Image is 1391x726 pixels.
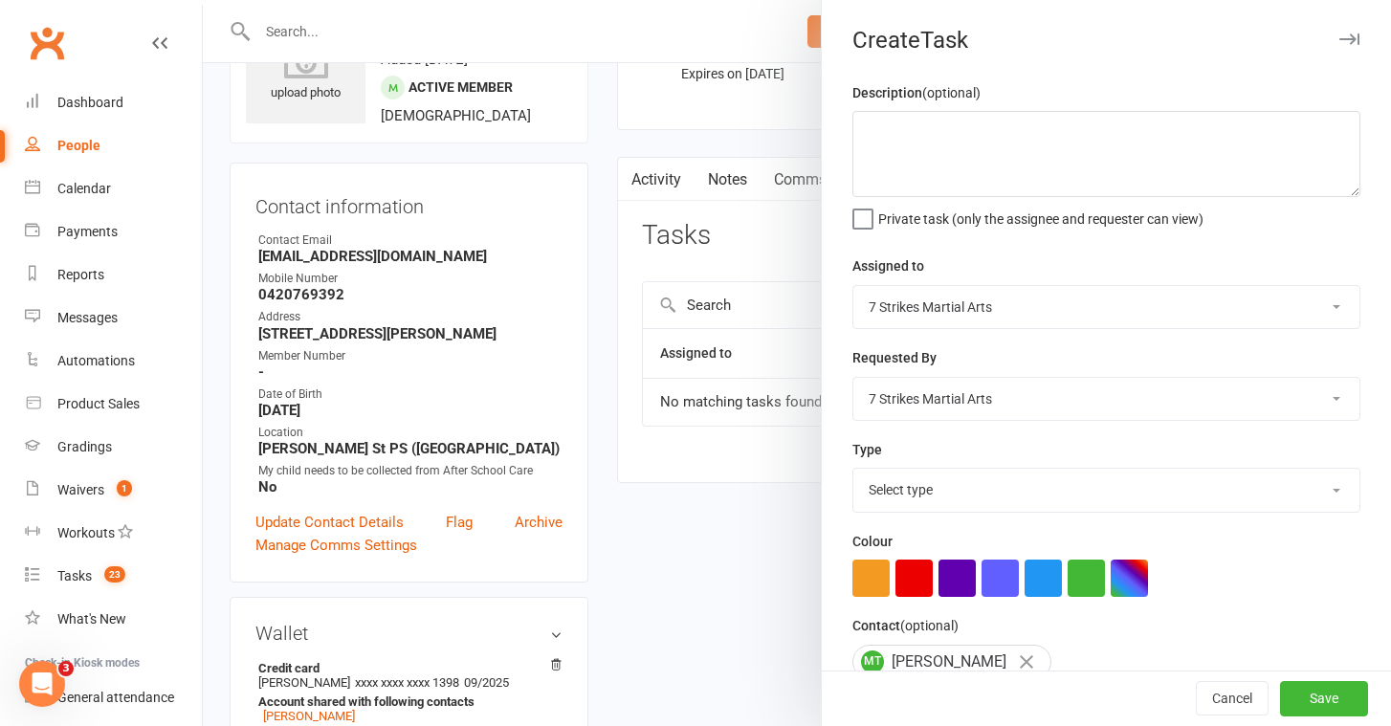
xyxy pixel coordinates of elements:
span: MT [861,650,884,673]
button: Cancel [1196,682,1269,716]
div: Automations [57,353,135,368]
div: People [57,138,100,153]
small: (optional) [900,618,959,633]
span: 1 [117,480,132,496]
a: Gradings [25,426,202,469]
div: Dashboard [57,95,123,110]
a: Product Sales [25,383,202,426]
a: Calendar [25,167,202,210]
label: Contact [852,615,959,636]
a: What's New [25,598,202,641]
a: Reports [25,253,202,297]
a: Clubworx [23,19,71,67]
div: Messages [57,310,118,325]
label: Type [852,439,882,460]
div: Gradings [57,439,112,454]
div: Calendar [57,181,111,196]
div: Workouts [57,525,115,540]
div: What's New [57,611,126,627]
a: Dashboard [25,81,202,124]
div: [PERSON_NAME] [852,645,1051,679]
label: Colour [852,531,893,552]
small: (optional) [922,85,981,100]
a: Payments [25,210,202,253]
div: Waivers [57,482,104,497]
label: Description [852,82,981,103]
a: Workouts [25,512,202,555]
a: People [25,124,202,167]
div: Tasks [57,568,92,583]
label: Assigned to [852,255,924,276]
div: Product Sales [57,396,140,411]
iframe: Intercom live chat [19,661,65,707]
a: Automations [25,340,202,383]
span: Private task (only the assignee and requester can view) [878,205,1203,227]
div: Reports [57,267,104,282]
a: Tasks 23 [25,555,202,598]
a: General attendance kiosk mode [25,676,202,719]
span: 3 [58,661,74,676]
div: Create Task [822,27,1391,54]
span: 23 [104,566,125,583]
div: General attendance [57,690,174,705]
div: Payments [57,224,118,239]
button: Save [1280,682,1368,716]
label: Requested By [852,347,937,368]
a: Messages [25,297,202,340]
a: Waivers 1 [25,469,202,512]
